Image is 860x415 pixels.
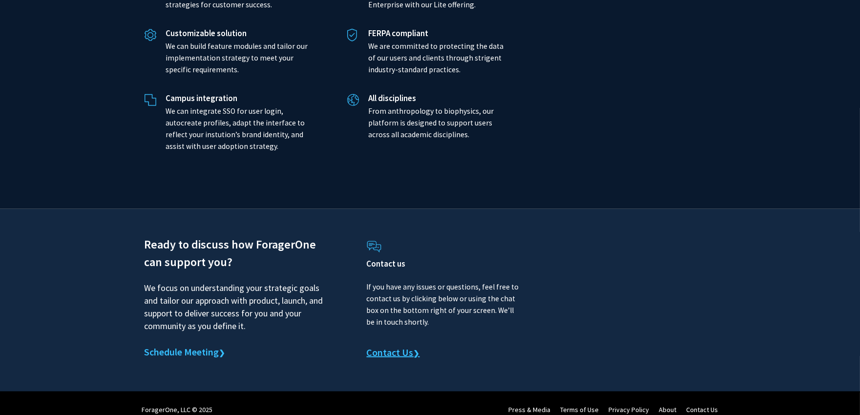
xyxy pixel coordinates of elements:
h5: All disciplines [368,93,510,103]
h4: Contact us [367,259,521,269]
h5: Customizable solution [166,28,308,38]
a: About [659,405,677,414]
a: Schedule Meeting❯ [145,345,226,360]
a: Contact Us [687,405,718,414]
p: We are committed to protecting the data of our users and clients through strigent industry-standa... [368,41,510,76]
a: Privacy Policy [609,405,650,414]
h2: Ready to discuss how ForagerOne can support you? [145,236,325,271]
p: If you have any issues or questions, feel free to contact us by clicking below or using the chat ... [367,272,521,328]
p: We can build feature modules and tailor our implementation strategy to meet your specific require... [166,41,308,76]
p: From anthropology to biophysics, our platform is designed to support users across all academic di... [368,105,510,141]
a: Press & Media [509,405,551,414]
iframe: Chat [7,371,42,408]
span: ❯ [414,349,420,358]
h5: Campus integration [166,93,308,103]
h5: FERPA compliant [368,28,510,38]
p: We can integrate SSO for user login, autocreate profiles, adapt the interface to reflect your ins... [166,105,308,152]
span: ❯ [219,348,226,357]
a: Contact Us❯ [367,346,420,360]
a: Terms of Use [561,405,599,414]
img: Contact Us icon [367,241,381,253]
p: We focus on understanding your strategic goals and tailor our approach with product, launch, and ... [145,275,325,332]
